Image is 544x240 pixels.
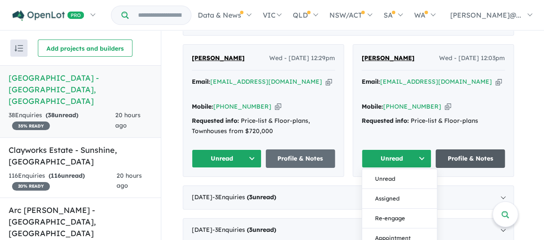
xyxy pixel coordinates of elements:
span: 38 [48,111,55,119]
a: [PHONE_NUMBER] [383,103,441,110]
a: [PERSON_NAME] [362,53,415,64]
button: Copy [275,102,281,111]
span: - 3 Enquir ies [212,193,276,201]
strong: Mobile: [192,103,213,110]
button: Unread [362,149,431,168]
button: Assigned [362,189,437,209]
span: [PERSON_NAME] [362,54,415,62]
span: 20 % READY [12,182,50,191]
a: [EMAIL_ADDRESS][DOMAIN_NAME] [380,78,492,85]
h5: Clayworks Estate - Sunshine , [GEOGRAPHIC_DATA] [9,144,152,167]
img: sort.svg [15,45,23,52]
span: Wed - [DATE] 12:29pm [269,53,335,64]
span: 20 hours ago [115,111,141,129]
span: 3 [249,193,252,201]
a: Profile & Notes [266,149,335,168]
span: [PERSON_NAME]@... [450,11,521,19]
div: [DATE] [183,185,514,210]
span: [PERSON_NAME] [192,54,245,62]
div: Price-list & Floor-plans [362,116,505,126]
strong: Requested info: [192,117,239,125]
div: 38 Enquir ies [9,110,115,131]
button: Add projects and builders [38,39,132,57]
div: Price-list & Floor-plans, Townhouses from $720,000 [192,116,335,137]
h5: [GEOGRAPHIC_DATA] - [GEOGRAPHIC_DATA] , [GEOGRAPHIC_DATA] [9,72,152,107]
a: [EMAIL_ADDRESS][DOMAIN_NAME] [210,78,322,85]
strong: ( unread) [247,193,276,201]
img: Openlot PRO Logo White [12,10,84,21]
button: Unread [192,149,261,168]
strong: Requested info: [362,117,409,125]
button: Re-engage [362,209,437,228]
strong: Email: [362,78,380,85]
span: Wed - [DATE] 12:03pm [439,53,505,64]
a: [PHONE_NUMBER] [213,103,271,110]
div: 116 Enquir ies [9,171,117,191]
strong: ( unread) [49,172,85,179]
span: 116 [51,172,61,179]
strong: Mobile: [362,103,383,110]
button: Copy [326,77,332,86]
button: Unread [362,169,437,189]
button: Copy [495,77,502,86]
strong: Email: [192,78,210,85]
button: Copy [445,102,451,111]
input: Try estate name, suburb, builder or developer [130,6,189,24]
span: 3 [249,226,252,234]
span: 35 % READY [12,122,50,130]
a: [PERSON_NAME] [192,53,245,64]
strong: ( unread) [46,111,78,119]
h5: Arc [PERSON_NAME] - [GEOGRAPHIC_DATA] , [GEOGRAPHIC_DATA] [9,204,152,239]
span: 20 hours ago [117,172,142,190]
span: - 3 Enquir ies [212,226,276,234]
strong: ( unread) [247,226,276,234]
a: Profile & Notes [436,149,505,168]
